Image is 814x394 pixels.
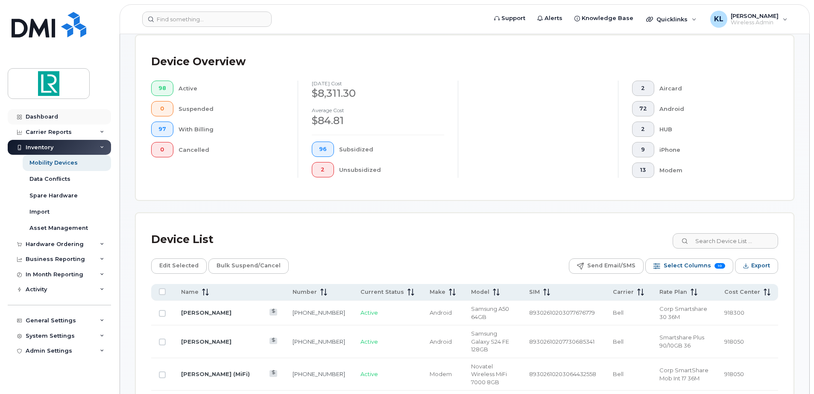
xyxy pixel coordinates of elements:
a: [PHONE_NUMBER] [293,309,345,316]
span: Active [360,338,378,345]
span: 97 [158,126,166,133]
span: Smartshare Plus 90/10GB 36 [659,334,704,349]
span: Edit Selected [159,259,199,272]
span: 918050 [724,338,744,345]
a: Knowledge Base [568,10,639,27]
div: Device List [151,229,214,251]
button: 0 [151,142,173,157]
span: Support [501,14,525,23]
button: 96 [312,142,334,157]
a: View Last Bill [269,370,278,377]
span: SIM [529,288,540,296]
span: Cost Center [724,288,760,296]
span: KL [714,14,723,24]
span: 2 [639,126,647,133]
span: Active [360,309,378,316]
div: Subsidized [339,142,445,157]
button: Send Email/SMS [569,258,644,274]
h4: [DATE] cost [312,81,444,86]
span: Bulk Suspend/Cancel [217,259,281,272]
div: Aircard [659,81,765,96]
span: 98 [158,85,166,92]
button: 13 [632,162,654,178]
button: 98 [151,81,173,96]
input: Find something... [142,12,272,27]
a: [PERSON_NAME] [181,309,231,316]
div: With Billing [179,122,284,137]
button: Export [735,258,778,274]
a: [PERSON_NAME] [181,338,231,345]
span: Model [471,288,489,296]
span: Make [430,288,445,296]
span: Android [430,309,452,316]
span: Number [293,288,317,296]
button: 0 [151,101,173,116]
span: 10 [714,263,725,269]
a: View Last Bill [269,309,278,315]
button: 2 [312,162,334,177]
button: 97 [151,122,173,137]
span: Rate Plan [659,288,687,296]
a: Alerts [531,10,568,27]
span: 2 [319,166,327,173]
span: 918300 [724,309,744,316]
a: [PHONE_NUMBER] [293,371,345,377]
button: 2 [632,81,654,96]
span: Carrier [613,288,634,296]
button: 2 [632,122,654,137]
span: Corp SmartShare Mob Int 17 36M [659,367,709,382]
a: Support [488,10,531,27]
span: 72 [639,105,647,112]
button: 9 [632,142,654,157]
span: Alerts [545,14,562,23]
span: Send Email/SMS [587,259,635,272]
div: Cancelled [179,142,284,157]
span: Novatel Wireless MiFi 7000 8GB [471,363,507,385]
span: Active [360,371,378,377]
button: Select Columns 10 [645,258,733,274]
span: 2 [639,85,647,92]
span: Name [181,288,199,296]
span: 918050 [724,371,744,377]
button: Edit Selected [151,258,207,274]
span: Android [430,338,452,345]
div: HUB [659,122,765,137]
a: View Last Bill [269,338,278,344]
span: Wireless Admin [731,19,779,26]
span: Bell [613,338,624,345]
span: Knowledge Base [582,14,633,23]
button: 72 [632,101,654,116]
span: 0 [158,105,166,112]
span: 13 [639,167,647,174]
span: [PERSON_NAME] [731,12,779,19]
span: 89302610207730685341 [529,338,594,345]
div: Kasey Ledet [704,11,794,28]
span: 0 [158,146,166,153]
span: Modem [430,371,452,377]
a: [PHONE_NUMBER] [293,338,345,345]
div: Device Overview [151,51,246,73]
div: Modem [659,162,765,178]
div: $8,311.30 [312,86,444,101]
h4: Average cost [312,107,444,113]
div: iPhone [659,142,765,157]
span: Corp Smartshare 30 36M [659,305,707,320]
div: $84.81 [312,113,444,128]
a: [PERSON_NAME] (MiFi) [181,371,250,377]
span: 96 [319,146,327,153]
span: Samsung A50 64GB [471,305,509,320]
span: Select Columns [664,259,711,272]
span: Samsung Galaxy S24 FE 128GB [471,330,509,353]
div: Quicklinks [640,11,703,28]
div: Android [659,101,765,116]
span: Bell [613,309,624,316]
span: Quicklinks [656,16,688,23]
div: Active [179,81,284,96]
div: Suspended [179,101,284,116]
span: 89302610203077676779 [529,309,595,316]
span: 9 [639,146,647,153]
input: Search Device List ... [673,233,778,249]
div: Unsubsidized [339,162,445,177]
button: Bulk Suspend/Cancel [208,258,289,274]
span: Bell [613,371,624,377]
